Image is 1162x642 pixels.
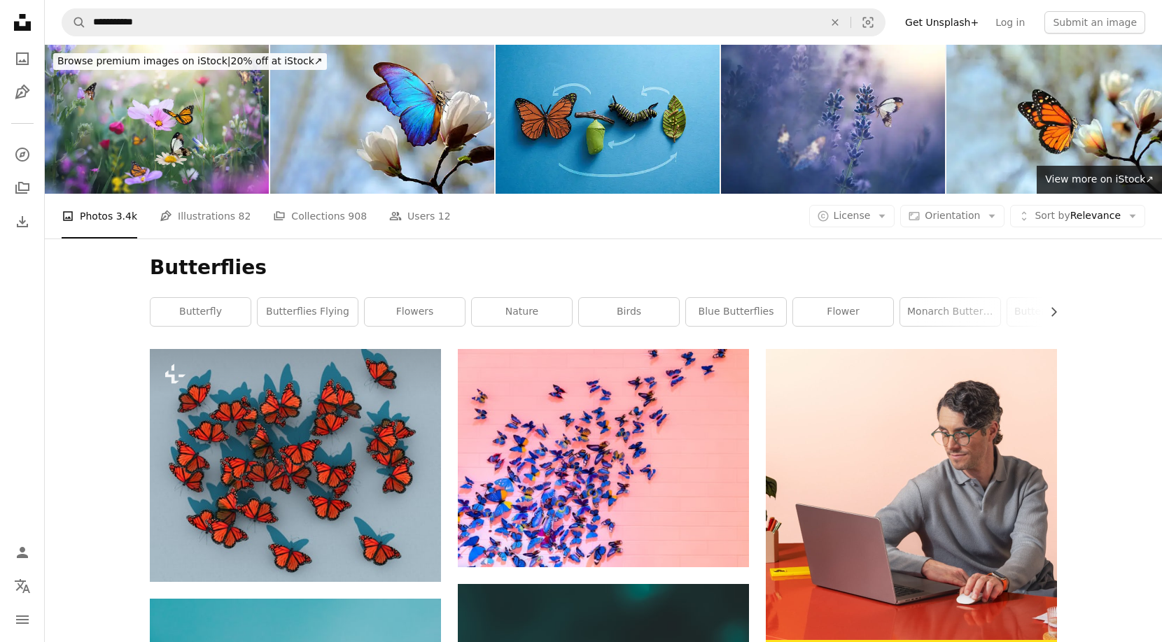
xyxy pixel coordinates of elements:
[150,255,1057,280] h1: Butterflies
[579,298,679,326] a: birds
[8,606,36,634] button: Menu
[273,194,367,238] a: Collections 908
[1037,166,1162,194] a: View more on iStock↗
[8,538,36,566] a: Log in / Sign up
[8,45,36,73] a: Photos
[160,194,251,238] a: Illustrations 82
[809,205,895,227] button: License
[1045,173,1154,185] span: View more on iStock ↗
[458,349,749,567] img: blue butterfly sticker lot
[348,208,367,224] span: 908
[793,298,893,326] a: flower
[45,45,269,194] img: Colourful Garden With Butterflies
[1010,205,1145,227] button: Sort byRelevance
[239,208,251,224] span: 82
[900,205,1004,227] button: Orientation
[851,9,885,36] button: Visual search
[721,45,945,194] img: Lavender Field With Butterflies
[8,208,36,236] a: Download History
[45,45,335,78] a: Browse premium images on iStock|20% off at iStock↗
[766,349,1057,640] img: file-1722962848292-892f2e7827caimage
[925,210,980,221] span: Orientation
[258,298,358,326] a: butterflies flying
[472,298,572,326] a: nature
[686,298,786,326] a: blue butterflies
[62,9,86,36] button: Search Unsplash
[53,53,327,70] div: 20% off at iStock ↗
[8,174,36,202] a: Collections
[1041,298,1057,326] button: scroll list to the right
[57,55,230,66] span: Browse premium images on iStock |
[1007,298,1107,326] a: butterflies on flowers
[496,45,720,194] img: toy Monarch butterfly emerging from its chrysalis.
[834,210,871,221] span: License
[1035,210,1070,221] span: Sort by
[820,9,850,36] button: Clear
[150,298,251,326] a: butterfly
[365,298,465,326] a: flowers
[458,452,749,464] a: blue butterfly sticker lot
[8,78,36,106] a: Illustrations
[900,298,1000,326] a: monarch butterflies
[150,459,441,471] a: A group of orange butterflies sitting on top of a blue surface
[1035,209,1121,223] span: Relevance
[1044,11,1145,34] button: Submit an image
[438,208,451,224] span: 12
[8,572,36,600] button: Language
[62,8,885,36] form: Find visuals sitewide
[987,11,1033,34] a: Log in
[150,349,441,582] img: A group of orange butterflies sitting on top of a blue surface
[8,141,36,169] a: Explore
[897,11,987,34] a: Get Unsplash+
[270,45,494,194] img: branches of blooming white magnolia and blue tropical morpho butterfly
[389,194,451,238] a: Users 12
